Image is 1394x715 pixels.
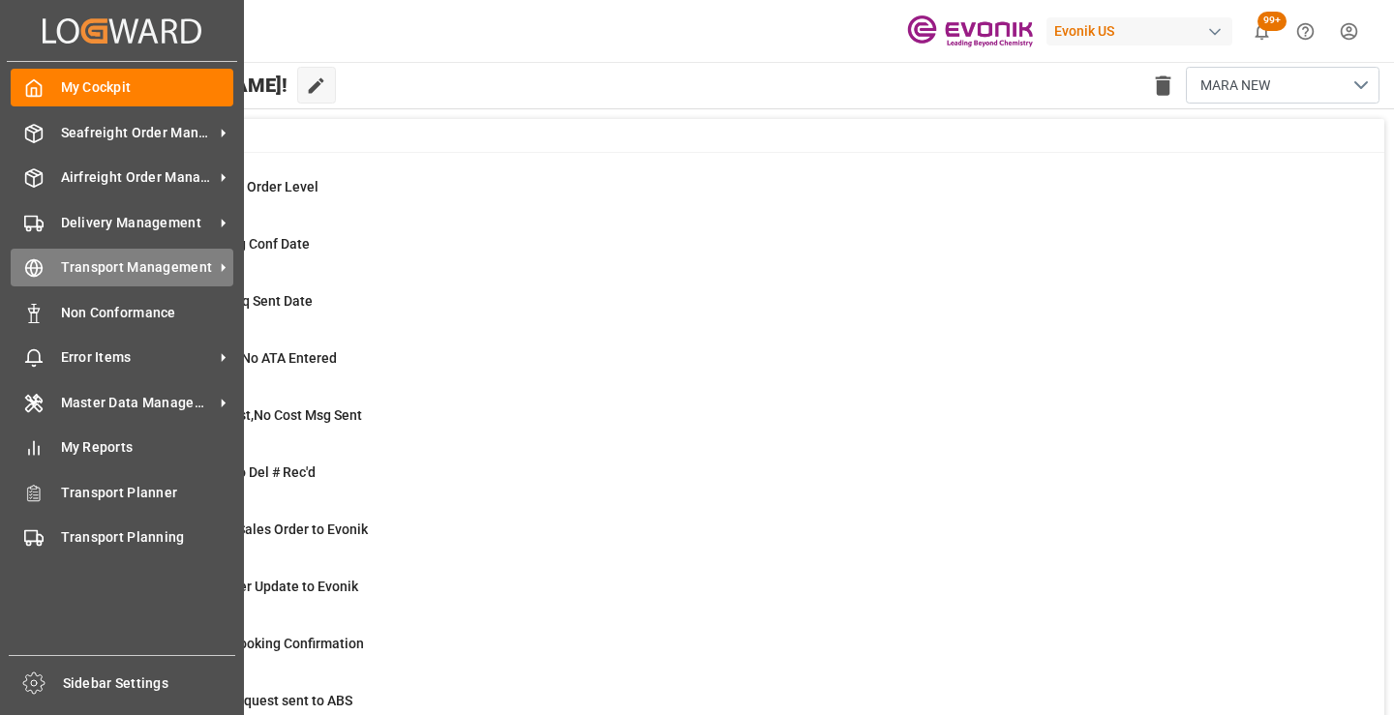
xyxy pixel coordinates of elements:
span: Master Data Management [61,393,214,413]
div: Evonik US [1046,17,1232,45]
a: 0Error Sales Order Update to EvonikShipment [99,577,1360,617]
span: MARA NEW [1200,75,1270,96]
span: Non Conformance [61,303,234,323]
span: 99+ [1258,12,1287,31]
button: show 100 new notifications [1240,10,1284,53]
a: My Cockpit [11,69,233,106]
button: open menu [1186,67,1379,104]
a: 0Error on Initial Sales Order to EvonikShipment [99,520,1360,560]
button: Evonik US [1046,13,1240,49]
span: My Cockpit [61,77,234,98]
img: Evonik-brand-mark-Deep-Purple-RGB.jpeg_1700498283.jpeg [907,15,1033,48]
a: 32ABS: No Init Bkg Conf DateShipment [99,234,1360,275]
span: Pending Bkg Request sent to ABS [147,693,352,708]
span: Delivery Management [61,213,214,233]
a: 20ABS: No Bkg Req Sent DateShipment [99,291,1360,332]
span: Transport Planner [61,483,234,503]
span: Hello [PERSON_NAME]! [79,67,288,104]
span: Airfreight Order Management [61,167,214,188]
span: My Reports [61,437,234,458]
span: Error Items [61,347,214,368]
a: 21ABS: Missing Booking ConfirmationShipment [99,634,1360,674]
a: 4ETD < 3 Days,No Del # Rec'dShipment [99,462,1360,503]
span: Error Sales Order Update to Evonik [147,579,358,594]
span: Error on Initial Sales Order to Evonik [147,521,368,537]
a: My Reports [11,429,233,466]
span: Transport Management [61,257,214,278]
span: ETD>3 Days Past,No Cost Msg Sent [147,407,362,423]
a: 3ETA > 10 Days , No ATA EnteredShipment [99,348,1360,389]
span: Sidebar Settings [63,673,236,694]
a: Transport Planner [11,473,233,511]
button: Help Center [1284,10,1327,53]
span: Seafreight Order Management [61,123,214,143]
a: Transport Planning [11,519,233,556]
span: Transport Planning [61,527,234,548]
span: ABS: Missing Booking Confirmation [147,636,364,651]
a: 0MOT Missing at Order LevelSales Order-IVPO [99,177,1360,218]
a: Non Conformance [11,293,233,331]
a: 19ETD>3 Days Past,No Cost Msg SentShipment [99,405,1360,446]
